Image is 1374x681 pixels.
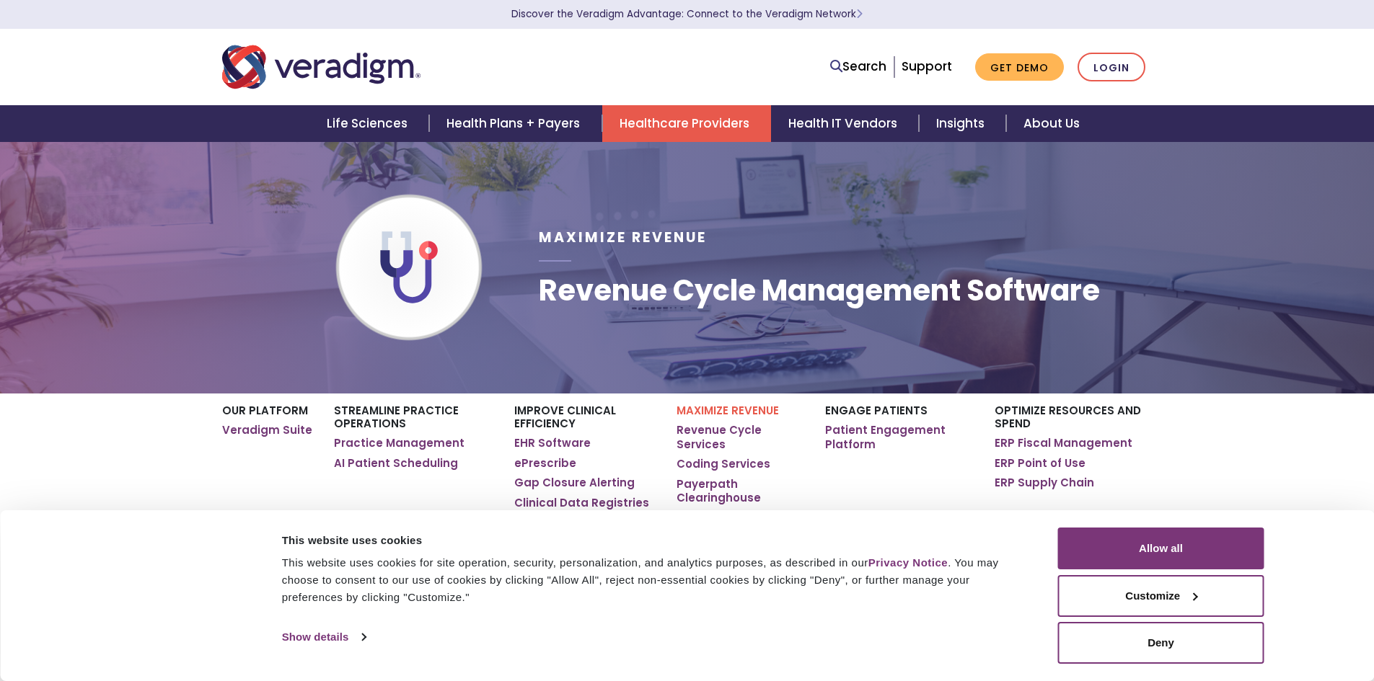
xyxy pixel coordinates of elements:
[282,554,1026,606] div: This website uses cookies for site operation, security, personalization, and analytics purposes, ...
[334,456,458,471] a: AI Patient Scheduling
[1058,575,1264,617] button: Customize
[309,105,429,142] a: Life Sciences
[771,105,919,142] a: Health IT Vendors
[868,556,948,569] a: Privacy Notice
[511,7,863,21] a: Discover the Veradigm Advantage: Connect to the Veradigm NetworkLearn More
[995,476,1094,490] a: ERP Supply Chain
[514,496,649,510] a: Clinical Data Registries
[830,57,886,76] a: Search
[902,58,952,75] a: Support
[514,436,591,450] a: EHR Software
[282,532,1026,549] div: This website uses cookies
[995,456,1085,471] a: ERP Point of Use
[677,477,803,505] a: Payerpath Clearinghouse
[222,43,420,91] img: Veradigm logo
[514,476,635,490] a: Gap Closure Alerting
[602,105,771,142] a: Healthcare Providers
[677,457,770,471] a: Coding Services
[1078,53,1145,82] a: Login
[1058,528,1264,569] button: Allow all
[429,105,602,142] a: Health Plans + Payers
[539,273,1100,308] h1: Revenue Cycle Management Software
[825,423,973,451] a: Patient Engagement Platform
[919,105,1006,142] a: Insights
[677,423,803,451] a: Revenue Cycle Services
[539,228,707,247] span: Maximize Revenue
[334,436,464,450] a: Practice Management
[514,456,576,471] a: ePrescribe
[282,626,366,648] a: Show details
[856,7,863,21] span: Learn More
[1058,622,1264,664] button: Deny
[995,436,1132,450] a: ERP Fiscal Management
[1006,105,1097,142] a: About Us
[222,423,312,437] a: Veradigm Suite
[975,53,1064,81] a: Get Demo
